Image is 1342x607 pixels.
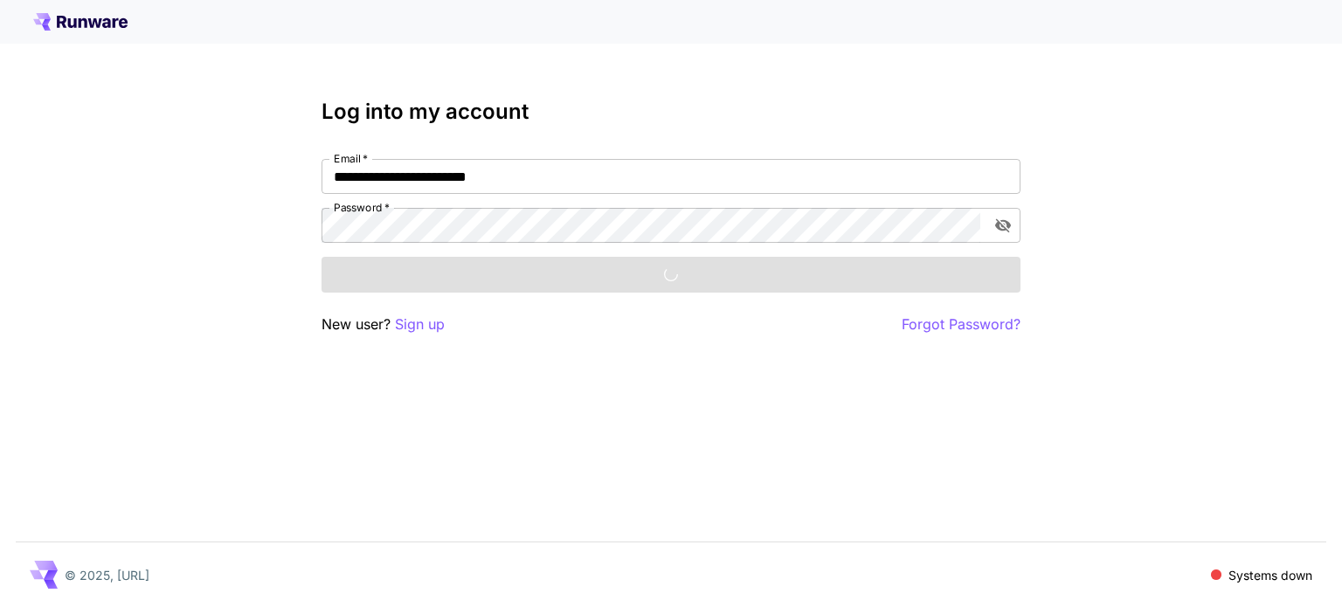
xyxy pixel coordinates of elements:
[334,151,368,166] label: Email
[902,314,1020,335] button: Forgot Password?
[334,200,390,215] label: Password
[65,566,149,584] p: © 2025, [URL]
[322,100,1020,124] h3: Log into my account
[1228,566,1312,584] p: Systems down
[322,314,445,335] p: New user?
[395,314,445,335] button: Sign up
[987,210,1019,241] button: toggle password visibility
